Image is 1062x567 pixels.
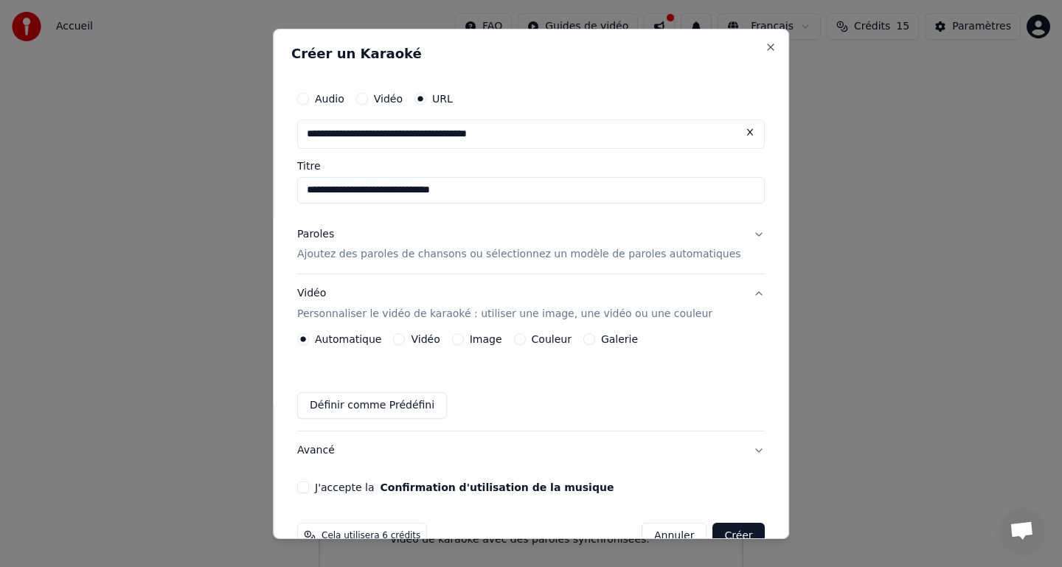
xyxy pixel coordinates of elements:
button: Annuler [642,523,707,549]
label: Automatique [315,334,381,344]
label: Audio [315,93,344,103]
div: Paroles [297,226,334,241]
label: Galerie [601,334,638,344]
button: VidéoPersonnaliser le vidéo de karaoké : utiliser une image, une vidéo ou une couleur [297,274,765,333]
label: Image [470,334,502,344]
button: J'accepte la [381,482,614,493]
label: Titre [297,160,765,170]
p: Ajoutez des paroles de chansons ou sélectionnez un modèle de paroles automatiques [297,247,741,262]
label: Vidéo [412,334,440,344]
label: J'accepte la [315,482,614,493]
button: Définir comme Prédéfini [297,392,447,419]
h2: Créer un Karaoké [291,46,771,60]
button: ParolesAjoutez des paroles de chansons ou sélectionnez un modèle de paroles automatiques [297,215,765,274]
label: URL [432,93,453,103]
button: Avancé [297,431,765,470]
p: Personnaliser le vidéo de karaoké : utiliser une image, une vidéo ou une couleur [297,307,712,321]
div: VidéoPersonnaliser le vidéo de karaoké : utiliser une image, une vidéo ou une couleur [297,333,765,431]
div: Vidéo [297,286,712,321]
label: Couleur [532,334,572,344]
button: Créer [713,523,765,549]
span: Cela utilisera 6 crédits [322,530,420,542]
label: Vidéo [374,93,403,103]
